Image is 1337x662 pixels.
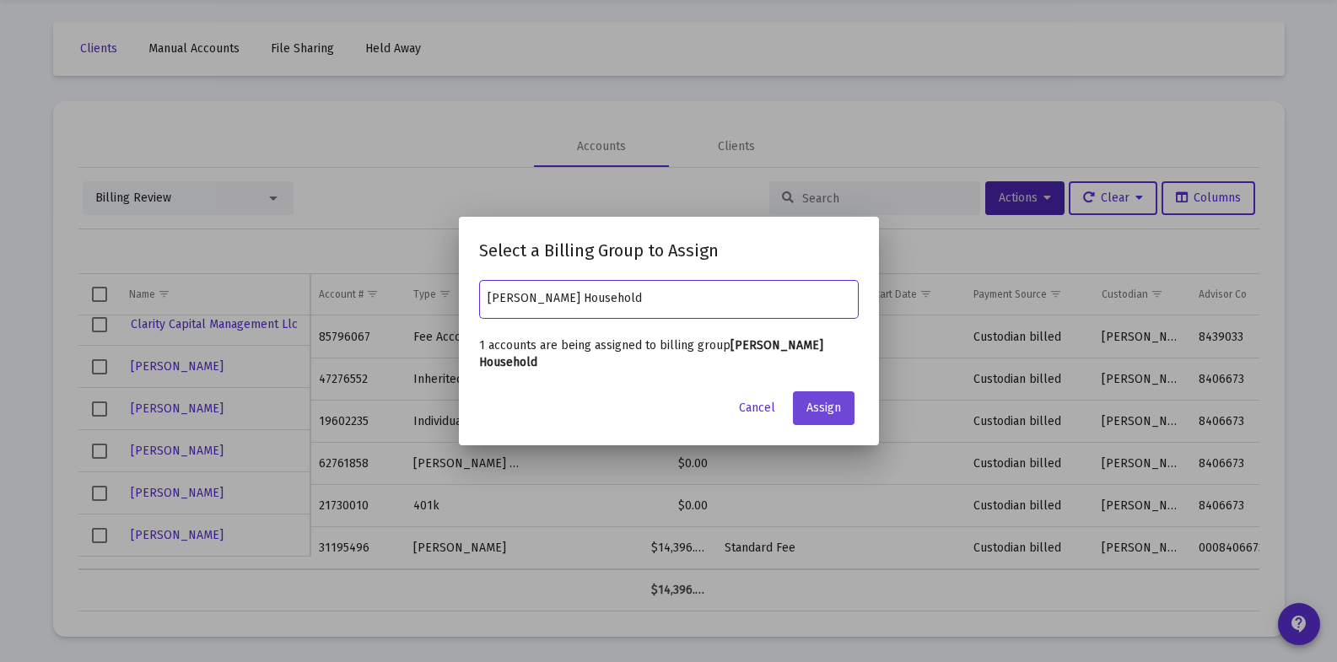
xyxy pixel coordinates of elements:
[806,401,841,415] span: Assign
[739,401,775,415] span: Cancel
[793,391,854,425] button: Assign
[479,237,859,264] h2: Select a Billing Group to Assign
[488,292,849,305] input: Select a billing group
[479,337,859,371] p: 1 accounts are being assigned to billing group
[725,391,789,425] button: Cancel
